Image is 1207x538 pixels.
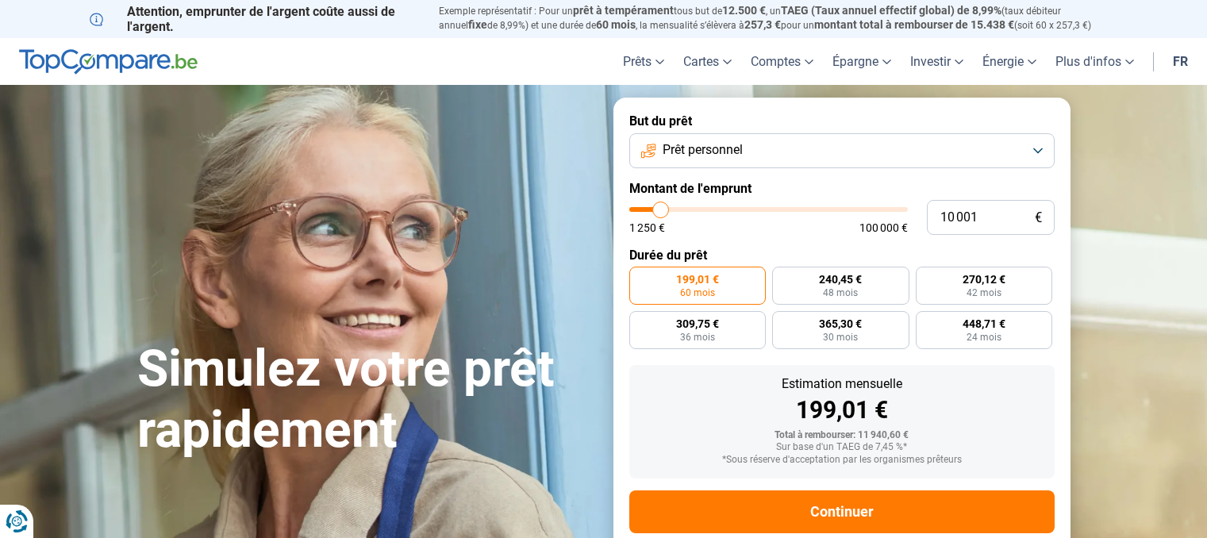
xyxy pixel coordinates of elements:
[629,113,1055,129] label: But du prêt
[629,133,1055,168] button: Prêt personnel
[613,38,674,85] a: Prêts
[629,222,665,233] span: 1 250 €
[823,288,858,298] span: 48 mois
[823,38,901,85] a: Épargne
[642,398,1042,422] div: 199,01 €
[741,38,823,85] a: Comptes
[823,332,858,342] span: 30 mois
[819,318,862,329] span: 365,30 €
[19,49,198,75] img: TopCompare
[901,38,973,85] a: Investir
[468,18,487,31] span: fixe
[439,4,1118,33] p: Exemple représentatif : Pour un tous but de , un (taux débiteur annuel de 8,99%) et une durée de ...
[676,274,719,285] span: 199,01 €
[629,490,1055,533] button: Continuer
[814,18,1014,31] span: montant total à rembourser de 15.438 €
[629,248,1055,263] label: Durée du prêt
[674,38,741,85] a: Cartes
[967,288,1001,298] span: 42 mois
[1163,38,1197,85] a: fr
[137,339,594,461] h1: Simulez votre prêt rapidement
[642,430,1042,441] div: Total à rembourser: 11 940,60 €
[819,274,862,285] span: 240,45 €
[722,4,766,17] span: 12.500 €
[663,141,743,159] span: Prêt personnel
[676,318,719,329] span: 309,75 €
[642,378,1042,390] div: Estimation mensuelle
[90,4,420,34] p: Attention, emprunter de l'argent coûte aussi de l'argent.
[629,181,1055,196] label: Montant de l'emprunt
[642,455,1042,466] div: *Sous réserve d'acceptation par les organismes prêteurs
[973,38,1046,85] a: Énergie
[859,222,908,233] span: 100 000 €
[573,4,674,17] span: prêt à tempérament
[1035,211,1042,225] span: €
[680,332,715,342] span: 36 mois
[967,332,1001,342] span: 24 mois
[781,4,1001,17] span: TAEG (Taux annuel effectif global) de 8,99%
[744,18,781,31] span: 257,3 €
[1046,38,1144,85] a: Plus d'infos
[963,274,1005,285] span: 270,12 €
[963,318,1005,329] span: 448,71 €
[642,442,1042,453] div: Sur base d'un TAEG de 7,45 %*
[680,288,715,298] span: 60 mois
[596,18,636,31] span: 60 mois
